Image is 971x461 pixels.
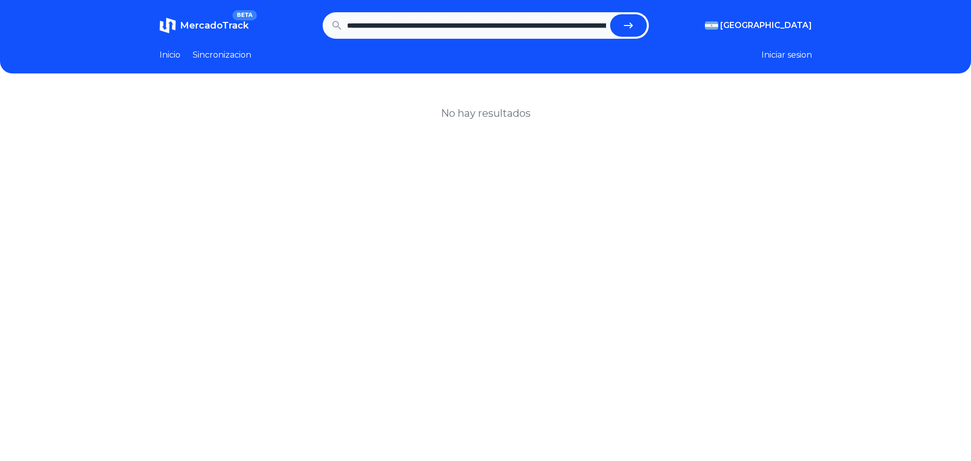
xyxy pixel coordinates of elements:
a: MercadoTrackBETA [160,17,249,34]
a: Sincronizacion [193,49,251,61]
a: Inicio [160,49,180,61]
span: MercadoTrack [180,20,249,31]
span: [GEOGRAPHIC_DATA] [720,19,812,32]
img: Argentina [705,21,718,30]
button: [GEOGRAPHIC_DATA] [705,19,812,32]
h1: No hay resultados [441,106,531,120]
button: Iniciar sesion [762,49,812,61]
img: MercadoTrack [160,17,176,34]
span: BETA [232,10,256,20]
